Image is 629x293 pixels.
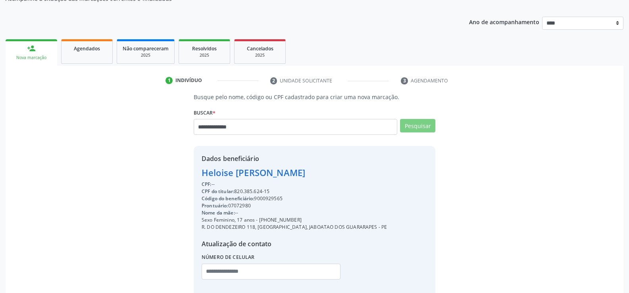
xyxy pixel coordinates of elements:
div: Dados beneficiário [202,154,387,163]
div: 2025 [240,52,280,58]
label: Número de celular [202,251,255,264]
span: Resolvidos [192,45,217,52]
div: R. DO DENDEZEIRO 118, [GEOGRAPHIC_DATA], JABOATAO DOS GUARARAPES - PE [202,224,387,231]
div: 1 [165,77,173,84]
div: 9000929565 [202,195,387,202]
div: -- [202,181,387,188]
span: Agendados [74,45,100,52]
div: Heloise [PERSON_NAME] [202,166,387,179]
span: Nome da mãe: [202,209,235,216]
span: Cancelados [247,45,273,52]
span: Prontuário: [202,202,228,209]
p: Busque pelo nome, código ou CPF cadastrado para criar uma nova marcação. [194,93,435,101]
div: 2025 [123,52,169,58]
span: CPF: [202,181,212,188]
div: 820.385.624-15 [202,188,387,195]
div: Nova marcação [11,55,52,61]
div: Indivíduo [175,77,202,84]
label: Buscar [194,107,215,119]
div: Atualização de contato [202,239,387,249]
div: person_add [27,44,36,53]
span: Não compareceram [123,45,169,52]
button: Pesquisar [400,119,435,132]
div: 2025 [185,52,224,58]
div: Sexo Feminino, 17 anos - [PHONE_NUMBER] [202,216,387,224]
p: Ano de acompanhamento [469,17,539,27]
div: -- [202,209,387,216]
span: Código do beneficiário: [202,195,254,202]
span: CPF do titular: [202,188,234,195]
div: 07072980 [202,202,387,209]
